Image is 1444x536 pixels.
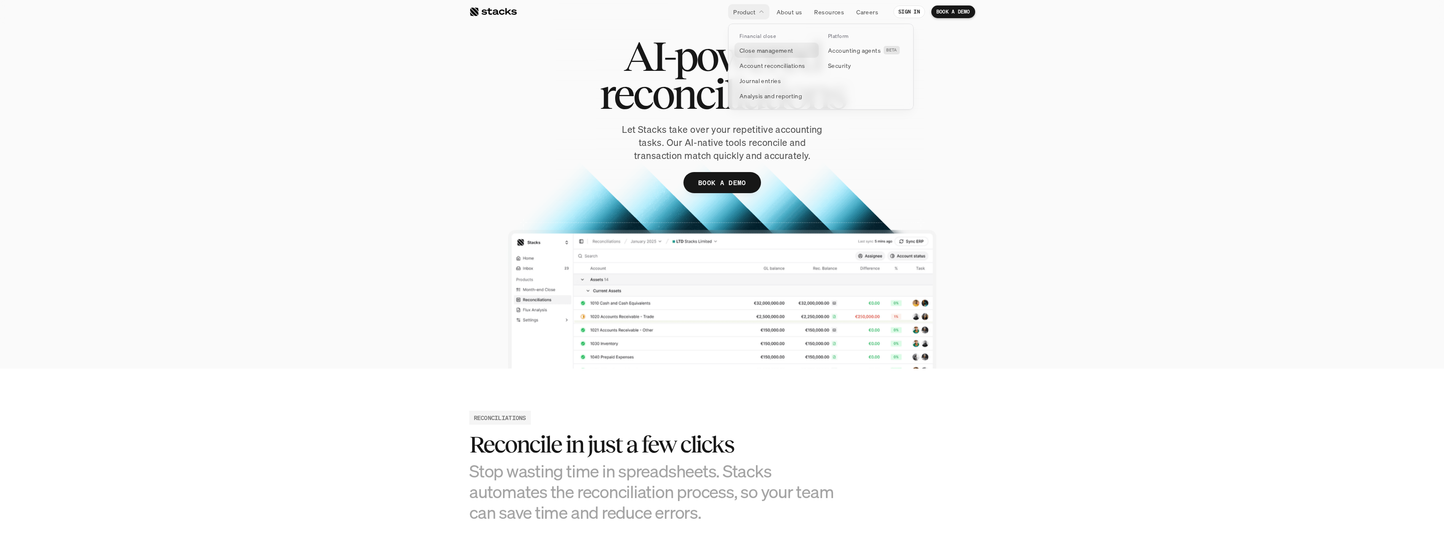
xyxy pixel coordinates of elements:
p: Account reconciliations [739,61,805,70]
p: Security [828,61,851,70]
p: Product [733,8,756,16]
p: Let Stacks take over your repetitive accounting tasks. Our AI-native tools reconcile and transact... [606,123,838,162]
p: Analysis and reporting [739,92,802,100]
a: SIGN IN [893,5,925,18]
a: BOOK A DEMO [683,172,761,193]
p: Careers [856,8,878,16]
a: Careers [851,4,883,19]
p: About us [777,8,802,16]
span: AI-powered [624,37,821,75]
p: Platform [828,33,849,39]
p: SIGN IN [898,9,920,15]
a: Privacy Policy [99,161,137,167]
a: About us [772,4,807,19]
p: BOOK A DEMO [698,177,746,189]
a: Resources [809,4,849,19]
p: Financial close [739,33,776,39]
p: BOOK A DEMO [936,9,970,15]
p: Accounting agents [828,46,881,55]
p: Journal entries [739,76,781,85]
h2: Reconcile in just a few clicks [469,431,849,458]
a: BOOK A DEMO [931,5,975,18]
p: Close management [739,46,793,55]
a: Security [823,58,907,73]
a: Analysis and reporting [734,88,819,103]
a: Journal entries [734,73,819,88]
h2: BETA [886,48,897,53]
p: Resources [814,8,844,16]
span: reconciliations [599,75,845,113]
a: Close management [734,43,819,58]
h3: Stop wasting time in spreadsheets. Stacks automates the reconciliation process, so your team can ... [469,461,849,523]
a: Accounting agentsBETA [823,43,907,58]
a: Account reconciliations [734,58,819,73]
h2: RECONCILIATIONS [474,413,526,422]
